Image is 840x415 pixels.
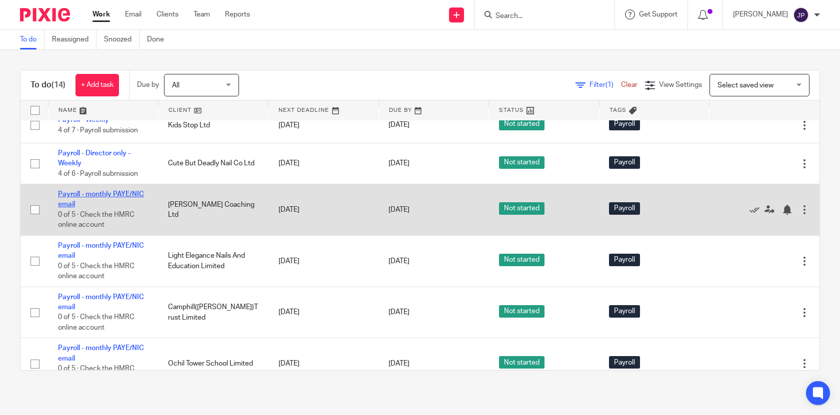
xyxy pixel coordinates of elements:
a: Payroll - monthly PAYE/NIC email [58,294,144,311]
span: 4 of 7 · Payroll submission [58,127,138,134]
span: Select saved view [717,82,773,89]
a: Done [147,30,171,49]
span: [DATE] [388,309,409,316]
span: Not started [499,254,544,266]
span: Payroll [609,202,640,215]
span: 0 of 5 · Check the HMRC online account [58,314,134,332]
a: Payroll - monthly PAYE/NIC email [58,242,144,259]
a: Payroll - Director only - Weekly [58,150,130,167]
span: Payroll [609,254,640,266]
span: Payroll [609,305,640,318]
a: Reassigned [52,30,96,49]
td: [DATE] [268,235,378,287]
td: Cute But Deadly Nail Co Ltd [158,143,268,184]
a: Payroll - monthly PAYE/NIC email [58,191,144,208]
td: [DATE] [268,287,378,338]
span: [DATE] [388,122,409,129]
a: Mark as done [749,205,764,215]
span: [DATE] [388,360,409,367]
td: [DATE] [268,184,378,236]
td: [DATE] [268,143,378,184]
a: Clear [621,81,637,88]
span: 0 of 5 · Check the HMRC online account [58,263,134,280]
a: + Add task [75,74,119,96]
span: Filter [589,81,621,88]
span: Not started [499,202,544,215]
span: Tags [609,107,626,113]
span: 0 of 5 · Check the HMRC online account [58,211,134,229]
span: Payroll [609,356,640,369]
a: Reports [225,9,250,19]
a: Email [125,9,141,19]
span: Not started [499,156,544,169]
img: Pixie [20,8,70,21]
span: Payroll [609,156,640,169]
td: [PERSON_NAME] Coaching Ltd [158,184,268,236]
span: [DATE] [388,206,409,213]
a: To do [20,30,44,49]
td: [DATE] [268,338,378,390]
span: Not started [499,118,544,130]
span: View Settings [659,81,702,88]
span: [DATE] [388,258,409,265]
td: Ochil Tower School Limited [158,338,268,390]
a: Snoozed [104,30,139,49]
span: All [172,82,179,89]
p: [PERSON_NAME] [733,9,788,19]
td: [DATE] [268,107,378,143]
a: Work [92,9,110,19]
p: Due by [137,80,159,90]
span: Not started [499,356,544,369]
h1: To do [30,80,65,90]
td: Light Elegance Nails And Education Limited [158,235,268,287]
span: Get Support [639,11,677,18]
span: [DATE] [388,160,409,167]
span: (14) [51,81,65,89]
span: Payroll [609,118,640,130]
span: (1) [605,81,613,88]
span: Not started [499,305,544,318]
img: svg%3E [793,7,809,23]
a: Clients [156,9,178,19]
a: Payroll - monthly PAYE/NIC email [58,345,144,362]
span: 4 of 6 · Payroll submission [58,170,138,177]
input: Search [494,12,584,21]
a: Team [193,9,210,19]
td: Kids Stop Ltd [158,107,268,143]
span: 0 of 5 · Check the HMRC online account [58,365,134,383]
td: Camphill([PERSON_NAME])Trust Limited [158,287,268,338]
